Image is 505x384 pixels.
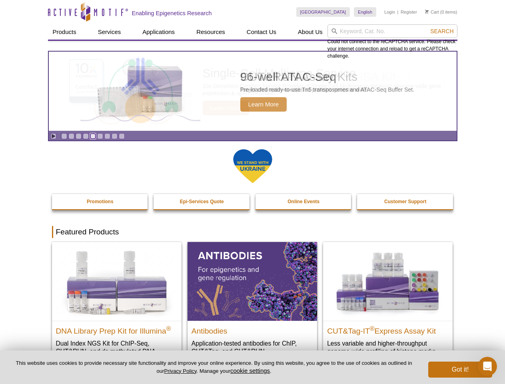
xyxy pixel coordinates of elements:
[323,242,453,363] a: CUT&Tag-IT® Express Assay Kit CUT&Tag-IT®Express Assay Kit Less variable and higher-throughput ge...
[49,52,457,131] a: Active Motif Kit photo 96-well ATAC-Seq Pre-loaded ready-to-use Tn5 transposomes and ATAC-Seq Buf...
[240,71,415,83] h2: 96-well ATAC-Seq
[119,133,125,139] a: Go to slide 9
[52,242,182,371] a: DNA Library Prep Kit for Illumina DNA Library Prep Kit for Illumina® Dual Index NGS Kit for ChIP-...
[48,24,81,40] a: Products
[93,24,126,40] a: Services
[68,133,74,139] a: Go to slide 2
[192,323,313,335] h2: Antibodies
[76,133,82,139] a: Go to slide 3
[138,24,180,40] a: Applications
[397,7,399,17] li: |
[428,362,492,378] button: Got it!
[384,9,395,15] a: Login
[287,199,319,204] strong: Online Events
[242,24,281,40] a: Contact Us
[192,24,230,40] a: Resources
[166,325,171,332] sup: ®
[90,133,96,139] a: Go to slide 5
[327,24,457,60] div: Could not connect to the reCAPTCHA service. Please check your internet connection and reload to g...
[104,133,110,139] a: Go to slide 7
[323,242,453,320] img: CUT&Tag-IT® Express Assay Kit
[327,339,449,356] p: Less variable and higher-throughput genome-wide profiling of histone marks​.
[430,28,453,34] span: Search
[370,325,375,332] sup: ®
[384,199,426,204] strong: Customer Support
[230,367,270,374] button: cookie settings
[327,24,457,38] input: Keyword, Cat. No.
[240,86,415,93] p: Pre-loaded ready-to-use Tn5 transposomes and ATAC-Seq Buffer Set.
[188,242,317,320] img: All Antibodies
[90,61,190,121] img: Active Motif Kit photo
[188,242,317,363] a: All Antibodies Antibodies Application-tested antibodies for ChIP, CUT&Tag, and CUT&RUN.
[52,194,149,209] a: Promotions
[357,194,454,209] a: Customer Support
[56,339,178,364] p: Dual Index NGS Kit for ChIP-Seq, CUT&RUN, and ds methylated DNA assays.
[425,10,429,14] img: Your Cart
[52,226,453,238] h2: Featured Products
[164,368,196,374] a: Privacy Policy
[428,28,456,35] button: Search
[425,9,439,15] a: Cart
[97,133,103,139] a: Go to slide 6
[296,7,350,17] a: [GEOGRAPHIC_DATA]
[61,133,67,139] a: Go to slide 1
[83,133,89,139] a: Go to slide 4
[401,9,417,15] a: Register
[354,7,376,17] a: English
[293,24,327,40] a: About Us
[240,97,287,112] span: Learn More
[56,323,178,335] h2: DNA Library Prep Kit for Illumina
[13,360,415,375] p: This website uses cookies to provide necessary site functionality and improve your online experie...
[132,10,212,17] h2: Enabling Epigenetics Research
[87,199,114,204] strong: Promotions
[425,7,457,17] li: (0 items)
[154,194,250,209] a: Epi-Services Quote
[50,133,56,139] a: Toggle autoplay
[52,242,182,320] img: DNA Library Prep Kit for Illumina
[180,199,224,204] strong: Epi-Services Quote
[112,133,118,139] a: Go to slide 8
[49,52,457,131] article: 96-well ATAC-Seq
[327,323,449,335] h2: CUT&Tag-IT Express Assay Kit
[478,357,497,376] iframe: Intercom live chat
[192,339,313,356] p: Application-tested antibodies for ChIP, CUT&Tag, and CUT&RUN.
[255,194,352,209] a: Online Events
[233,148,273,184] img: We Stand With Ukraine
